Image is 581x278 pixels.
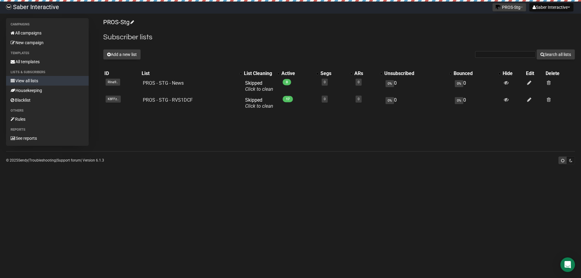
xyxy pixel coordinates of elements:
a: 0 [358,80,359,84]
span: 0% [386,97,394,104]
td: 0 [383,78,452,95]
span: Rlna9.. [106,79,120,86]
li: Campaigns [6,21,89,28]
li: Others [6,107,89,114]
a: PROS - STG - News [143,80,184,86]
span: 0% [455,97,463,104]
th: ARs: No sort applied, activate to apply an ascending sort [353,69,383,78]
div: Delete [546,70,574,77]
th: List Cleaning: No sort applied, activate to apply an ascending sort [243,69,280,78]
li: Reports [6,126,89,133]
li: Templates [6,50,89,57]
a: Click to clean [245,103,273,109]
th: Bounced: No sort applied, activate to apply an ascending sort [452,69,501,78]
th: Edit: No sort applied, sorting is disabled [525,69,544,78]
div: List Cleaning [244,70,274,77]
div: Edit [526,70,543,77]
th: Hide: No sort applied, sorting is disabled [501,69,524,78]
button: Add a new list [103,49,141,60]
div: ID [104,70,139,77]
a: See reports [6,133,89,143]
h2: Subscriber lists [103,32,575,43]
span: 0% [386,80,394,87]
a: PROS-Stg [103,18,133,26]
th: List: No sort applied, activate to apply an ascending sort [140,69,243,78]
th: Delete: No sort applied, sorting is disabled [544,69,575,78]
p: © 2025 | | | Version 6.1.3 [6,157,104,164]
a: 0 [324,97,326,101]
th: ID: No sort applied, sorting is disabled [103,69,140,78]
a: 0 [324,80,326,84]
button: Saber Interactive [529,3,573,11]
span: Skipped [245,97,273,109]
div: Unsubscribed [384,70,446,77]
td: 0 [452,95,501,112]
a: All campaigns [6,28,89,38]
th: Active: No sort applied, activate to apply an ascending sort [280,69,319,78]
div: Segs [320,70,347,77]
a: All templates [6,57,89,67]
li: Lists & subscribers [6,69,89,76]
span: K8FFz.. [106,96,121,103]
a: Troubleshooting [29,158,56,162]
span: 0 [283,79,291,85]
button: Search all lists [537,49,575,60]
th: Unsubscribed: No sort applied, activate to apply an ascending sort [383,69,452,78]
td: 0 [452,78,501,95]
img: ec1bccd4d48495f5e7d53d9a520ba7e5 [6,4,11,10]
a: Support forum [57,158,81,162]
span: 0% [455,80,463,87]
div: Active [281,70,313,77]
img: favicons [496,5,501,9]
a: Rules [6,114,89,124]
th: Segs: No sort applied, activate to apply an ascending sort [319,69,353,78]
a: Housekeeping [6,86,89,95]
div: List [142,70,237,77]
a: Sendy [18,158,28,162]
a: View all lists [6,76,89,86]
a: Click to clean [245,86,273,92]
div: Open Intercom Messenger [560,257,575,272]
a: New campaign [6,38,89,47]
td: 0 [383,95,452,112]
div: Bounced [454,70,495,77]
span: Skipped [245,80,273,92]
div: Hide [503,70,523,77]
button: PROS-Stg [492,3,526,11]
div: ARs [354,70,377,77]
a: Blacklist [6,95,89,105]
a: 0 [358,97,359,101]
a: PROS - STG - RVS1DCF [143,97,193,103]
span: 17 [283,96,293,102]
